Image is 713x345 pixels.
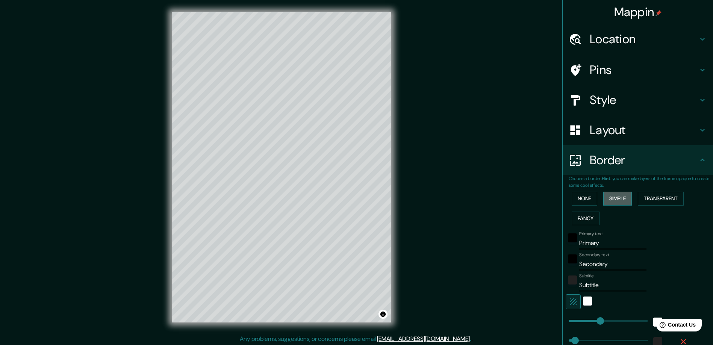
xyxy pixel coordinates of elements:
[377,335,470,343] a: [EMAIL_ADDRESS][DOMAIN_NAME]
[378,310,388,319] button: Toggle attribution
[572,192,597,206] button: None
[583,297,592,306] button: white
[638,192,684,206] button: Transparent
[590,92,698,107] h4: Style
[472,334,474,343] div: .
[579,231,602,237] label: Primary text
[568,254,577,263] button: black
[614,5,662,20] h4: Mappin
[568,233,577,242] button: black
[602,176,610,182] b: Hint
[590,123,698,138] h4: Layout
[572,212,599,225] button: Fancy
[563,145,713,175] div: Border
[590,153,698,168] h4: Border
[563,85,713,115] div: Style
[603,192,632,206] button: Simple
[563,55,713,85] div: Pins
[579,252,609,258] label: Secondary text
[655,10,662,16] img: pin-icon.png
[569,175,713,189] p: Choose a border. : you can make layers of the frame opaque to create some cool effects.
[646,316,705,337] iframe: Help widget launcher
[568,275,577,284] button: color-222222
[590,62,698,77] h4: Pins
[240,334,471,343] p: Any problems, suggestions, or concerns please email .
[563,24,713,54] div: Location
[563,115,713,145] div: Layout
[590,32,698,47] h4: Location
[579,273,594,279] label: Subtitle
[471,334,472,343] div: .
